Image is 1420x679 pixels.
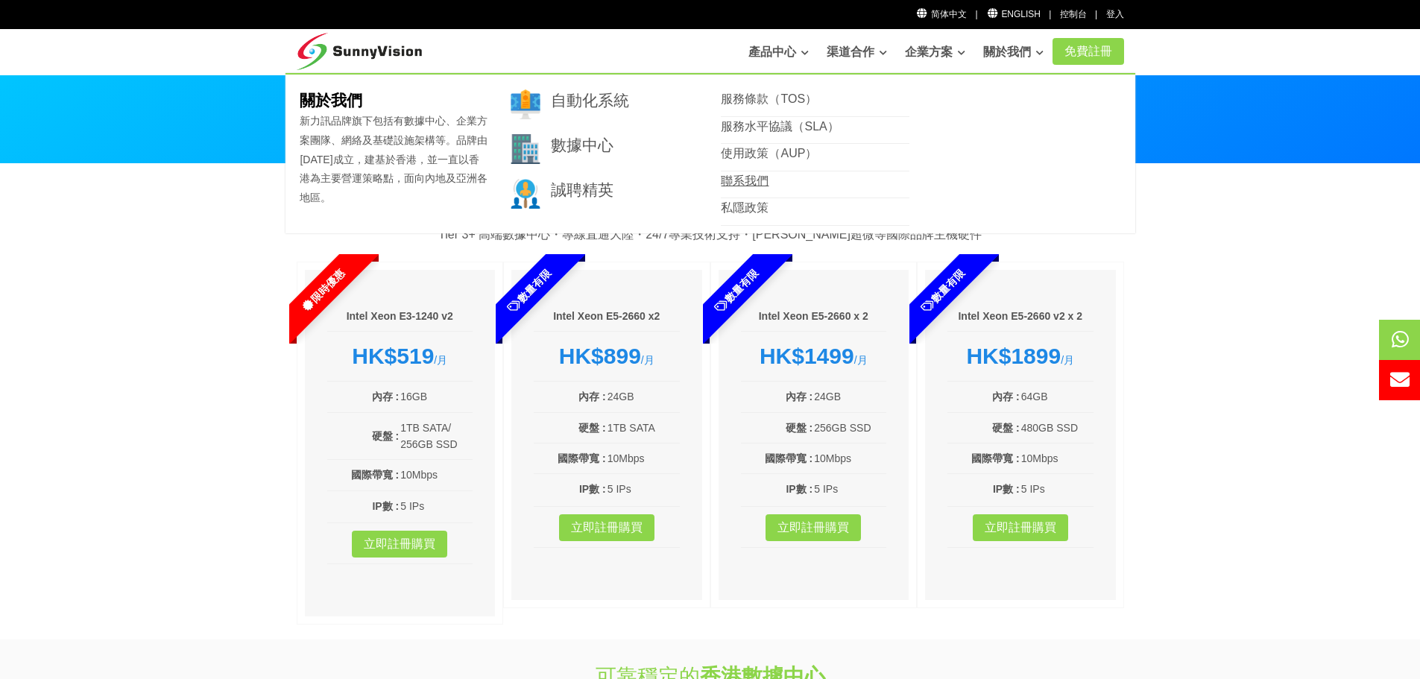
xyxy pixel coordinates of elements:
td: 10Mbps [1020,449,1094,467]
a: English [986,9,1041,19]
a: 服務條款（TOS） [721,92,817,105]
td: 10Mbps [607,449,680,467]
td: 24GB [607,388,680,405]
td: 1TB SATA/ 256GB SSD [400,419,473,454]
b: IP數 : [786,483,812,495]
td: 5 IPs [400,497,473,515]
a: 立即註冊購買 [559,514,654,541]
td: 1TB SATA [607,419,680,437]
h6: Intel Xeon E5-2660 v2 x 2 [947,309,1094,324]
strong: HK$1899 [966,344,1061,368]
img: 003-research.png [511,179,540,209]
a: 免費註冊 [1053,38,1124,65]
b: 硬盤 : [372,430,400,442]
a: 聯系我們 [721,174,769,187]
strong: HK$519 [352,344,434,368]
span: 限時優惠 [259,228,385,353]
a: 控制台 [1060,9,1087,19]
b: 關於我們 [300,92,362,109]
li: | [1049,7,1051,22]
div: /月 [947,343,1094,370]
a: 立即註冊購買 [766,514,861,541]
a: 關於我們 [983,37,1044,67]
div: /月 [534,343,680,370]
a: 企業方案 [905,37,965,67]
b: IP數 : [993,483,1020,495]
a: 數據中心 [551,136,613,154]
td: 5 IPs [813,480,886,498]
td: 24GB [813,388,886,405]
img: 002-town.png [511,134,540,164]
td: 16GB [400,388,473,405]
b: IP數 : [372,500,399,512]
td: 256GB SSD [813,419,886,437]
td: 10Mbps [813,449,886,467]
a: 立即註冊購買 [973,514,1068,541]
a: 服務水平協議（SLA） [721,120,839,133]
td: 480GB SSD [1020,419,1094,437]
img: 001-brand.png [511,89,540,119]
a: 简体中文 [916,9,968,19]
b: 內存 : [372,391,400,402]
a: 自動化系統 [551,92,629,109]
strong: HK$1499 [760,344,854,368]
b: 硬盤 : [786,422,813,434]
a: 私隱政策 [721,201,769,214]
p: Tier 3+ 高端數據中心・專線直通大陸・24/7專業技術支持・[PERSON_NAME]超微等國際品牌主機硬件 [297,225,1124,244]
td: 5 IPs [1020,480,1094,498]
span: 數量有限 [467,228,592,353]
a: 誠聘精英 [551,181,613,198]
strong: HK$899 [559,344,641,368]
a: 渠道合作 [827,37,887,67]
li: | [975,7,977,22]
h6: Intel Xeon E5-2660 x2 [534,309,680,324]
a: 登入 [1106,9,1124,19]
b: 內存 : [786,391,813,402]
div: /月 [327,343,473,370]
span: 數量有限 [673,228,798,353]
h6: Intel Xeon E5-2660 x 2 [741,309,887,324]
td: 5 IPs [607,480,680,498]
a: 使用政策（AUP） [721,147,817,160]
b: 國際帶寬 : [351,469,400,481]
a: 產品中心 [748,37,809,67]
li: | [1095,7,1097,22]
span: 數量有限 [880,228,1006,353]
a: 立即註冊購買 [352,531,447,558]
b: IP數 : [579,483,606,495]
div: 關於我們 [285,73,1135,233]
b: 國際帶寬 : [558,452,606,464]
td: 64GB [1020,388,1094,405]
b: 內存 : [992,391,1020,402]
h6: Intel Xeon E3-1240 v2 [327,309,473,324]
b: 硬盤 : [578,422,606,434]
b: 內存 : [578,391,606,402]
b: 硬盤 : [992,422,1020,434]
td: 10Mbps [400,466,473,484]
b: 國際帶寬 : [971,452,1020,464]
div: /月 [741,343,887,370]
b: 國際帶寬 : [765,452,813,464]
span: 新力訊品牌旗下包括有數據中心、企業方案團隊、網絡及基礎設施架構等。品牌由[DATE]成立，建基於香港，並一直以香港為主要營運策略點，面向內地及亞洲各地區。 [300,115,487,203]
